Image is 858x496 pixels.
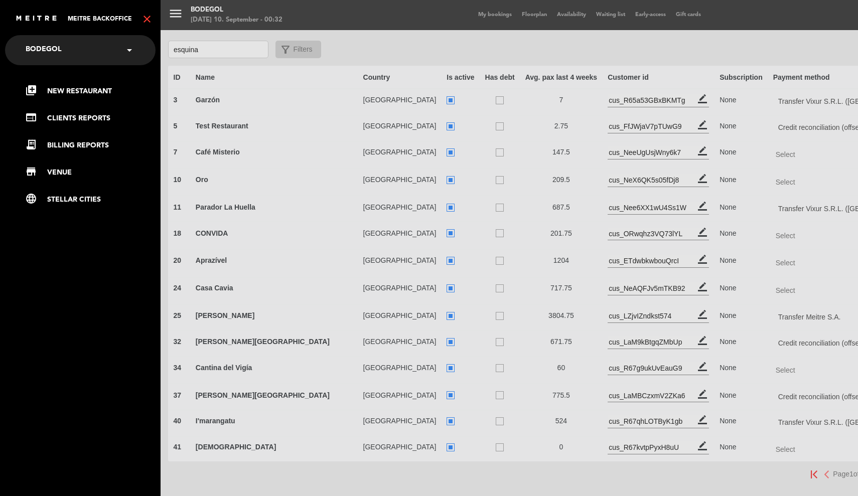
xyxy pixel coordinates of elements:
i: library_add [25,84,37,96]
a: Stellar cities [25,194,156,206]
i: web [25,111,37,123]
img: MEITRE [15,15,58,23]
a: New Restaurant [25,85,156,97]
a: storeVENUE [25,167,156,179]
i: close [141,13,153,25]
i: receipt_long [25,138,37,150]
i: language [25,193,37,205]
a: webCLIENTS REPORTS [25,112,156,124]
span: Bodegol [26,40,62,61]
span: Meitre backoffice [68,16,132,23]
a: receipt_longBILLING REPORTS [25,139,156,151]
i: store [25,166,37,178]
